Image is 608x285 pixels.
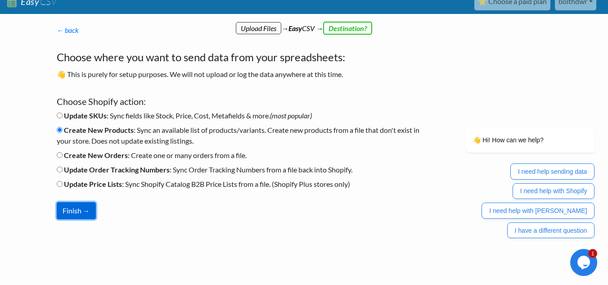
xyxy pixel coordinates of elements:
b: Create New Orders [64,151,128,159]
input: Update Price Lists: Sync Shopify Catalog B2B Price Lists from a file. (Shopify Plus stores only) [57,181,63,187]
div: → CSV → [48,14,561,34]
h4: Choose where you want to send data from your spreadsheets: [57,49,423,65]
i: (most popular) [270,111,312,120]
label: : Sync an available list of products/variants. Create new products from a file that don't exist i... [57,125,423,146]
label: : Create one or many orders from a file. [57,150,247,161]
a: ← back [57,26,79,34]
iframe: chat widget [437,57,599,244]
label: : Sync Shopify Catalog B2B Price Lists from a file. (Shopify Plus stores only) [57,179,350,190]
input: Update SKUs: Sync fields like Stock, Price, Cost, Metafields & more.(most popular) [57,113,63,118]
input: Update Order Tracking Numbers: Sync Order Tracking Numbers from a file back into Shopify. [57,167,63,172]
input: Create New Products: Sync an available list of products/variants. Create new products from a file... [57,127,63,133]
p: 👋 This is purely for setup purposes. We will not upload or log the data anywhere at this time. [57,69,423,80]
b: Update Order Tracking Numbers [64,165,170,174]
b: Create New Products [64,126,134,134]
input: Create New Orders: Create one or many orders from a file. [57,152,63,158]
label: : Sync Order Tracking Numbers from a file back into Shopify. [57,164,352,175]
h5: Choose Shopify action: [57,96,423,107]
iframe: chat widget [570,249,599,276]
b: Update SKUs [64,111,107,120]
button: Finish → [57,202,96,219]
label: : Sync fields like Stock, Price, Cost, Metafields & more. [57,110,312,121]
b: Update Price Lists [64,180,122,188]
